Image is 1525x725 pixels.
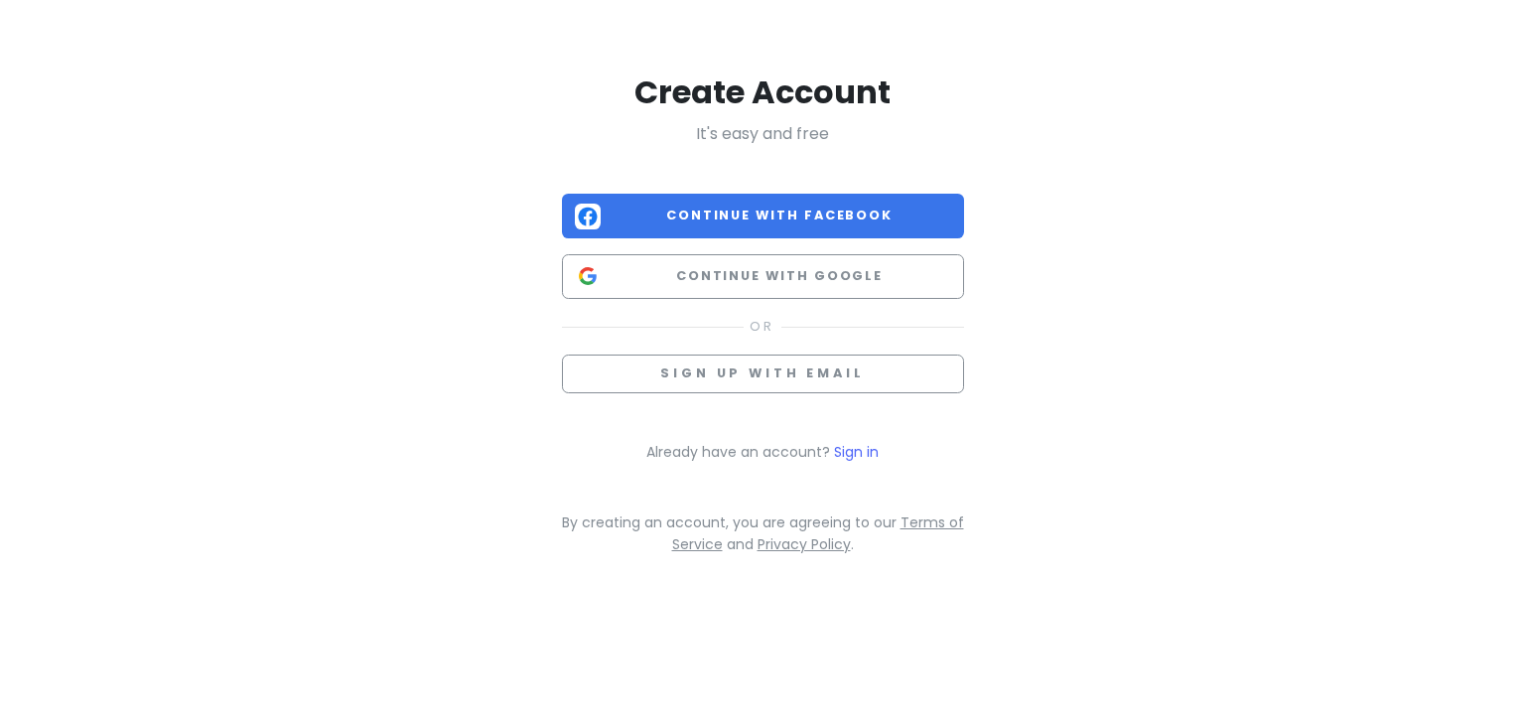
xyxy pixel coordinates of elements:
[575,204,601,229] img: Facebook logo
[672,512,964,554] a: Terms of Service
[562,355,964,393] button: Sign up with email
[562,72,964,113] h2: Create Account
[834,442,879,462] a: Sign in
[562,194,964,238] button: Continue with Facebook
[609,206,951,225] span: Continue with Facebook
[562,121,964,147] p: It's easy and free
[562,511,964,556] p: By creating an account, you are agreeing to our and .
[758,534,851,554] a: Privacy Policy
[562,254,964,299] button: Continue with Google
[575,263,601,289] img: Google logo
[660,364,864,381] span: Sign up with email
[609,266,951,286] span: Continue with Google
[562,441,964,463] p: Already have an account?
